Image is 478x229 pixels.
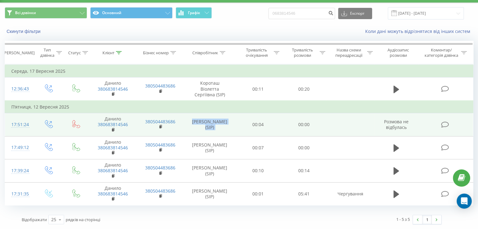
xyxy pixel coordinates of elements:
a: 1 [422,215,432,224]
div: Тривалість очікування [241,47,272,58]
td: 00:01 [235,182,281,205]
button: Графік [176,7,212,19]
a: Коли дані можуть відрізнятися вiд інших систем [365,28,473,34]
a: 380504483686 [145,83,175,89]
td: Короташ Віолетта Сергіївна (SIP) [184,77,235,101]
a: 380683814546 [98,145,128,151]
div: Тип дзвінка [40,47,54,58]
td: 00:11 [235,77,281,101]
div: 17:39:24 [11,165,28,177]
div: Коментар/категорія дзвінка [423,47,459,58]
button: Основний [90,7,173,19]
span: рядків на сторінці [66,217,100,222]
td: 00:07 [235,136,281,159]
div: Аудіозапис розмови [380,47,417,58]
td: [PERSON_NAME] (SIP) [184,182,235,205]
td: 00:14 [281,159,327,183]
div: Співробітник [192,50,218,56]
td: 00:10 [235,159,281,183]
a: 380683814546 [98,191,128,197]
div: 12:36:43 [11,83,28,95]
a: 380504483686 [145,188,175,194]
td: Данило [89,182,136,205]
td: Данило [89,113,136,136]
span: Розмова не відбулась [384,119,409,130]
div: Назва схеми переадресації [332,47,365,58]
button: Всі дзвінки [5,7,87,19]
a: 380504483686 [145,142,175,148]
div: 25 [51,216,56,223]
div: [PERSON_NAME] [3,50,35,56]
div: Клієнт [102,50,114,56]
td: 05:41 [281,182,327,205]
a: 380683814546 [98,86,128,92]
div: 17:51:24 [11,119,28,131]
div: Статус [68,50,81,56]
a: 380683814546 [98,121,128,127]
span: Графік [188,11,200,15]
td: [PERSON_NAME] (SIP) [184,113,235,136]
div: Бізнес номер [143,50,169,56]
div: 1 - 5 з 5 [396,216,410,222]
td: Чергування [327,182,374,205]
div: 17:49:12 [11,141,28,154]
td: Данило [89,77,136,101]
td: [PERSON_NAME] (SIP) [184,159,235,183]
div: Тривалість розмови [287,47,318,58]
div: 17:31:35 [11,188,28,200]
button: Експорт [338,8,372,19]
td: П’ятниця, 12 Вересня 2025 [5,101,473,113]
span: Відображати [22,217,47,222]
a: 380504483686 [145,165,175,171]
td: 00:04 [235,113,281,136]
td: Данило [89,136,136,159]
td: 00:00 [281,136,327,159]
a: 380683814546 [98,168,128,173]
td: Середа, 17 Вересня 2025 [5,65,473,77]
td: Данило [89,159,136,183]
div: Open Intercom Messenger [457,194,472,209]
td: [PERSON_NAME] (SIP) [184,136,235,159]
span: Всі дзвінки [15,10,36,15]
button: Скинути фільтри [5,29,44,34]
td: 00:20 [281,77,327,101]
input: Пошук за номером [268,8,335,19]
a: 380504483686 [145,119,175,125]
td: 00:00 [281,113,327,136]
